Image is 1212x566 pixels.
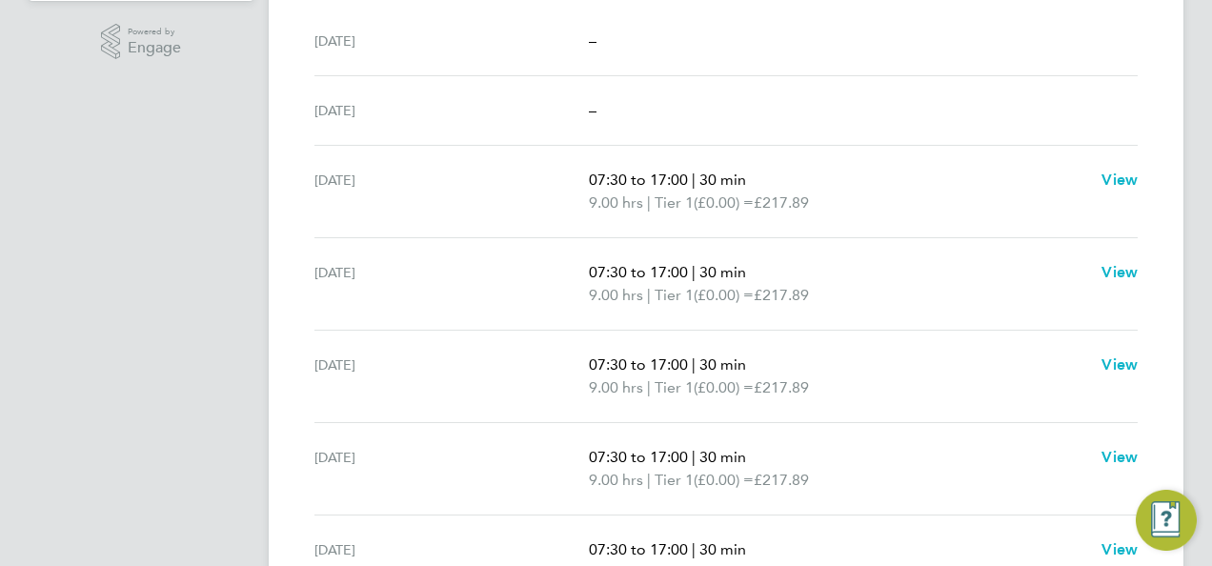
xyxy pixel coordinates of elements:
span: Tier 1 [655,469,694,492]
span: | [647,378,651,396]
span: (£0.00) = [694,286,754,304]
span: Engage [128,40,181,56]
div: [DATE] [314,354,589,399]
span: 9.00 hrs [589,378,643,396]
span: Tier 1 [655,376,694,399]
a: View [1101,538,1138,561]
span: (£0.00) = [694,471,754,489]
div: [DATE] [314,261,589,307]
span: | [647,286,651,304]
span: View [1101,263,1138,281]
span: View [1101,448,1138,466]
span: 30 min [699,171,746,189]
span: £217.89 [754,193,809,212]
span: Tier 1 [655,192,694,214]
span: 30 min [699,540,746,558]
a: View [1101,354,1138,376]
span: 30 min [699,263,746,281]
span: 9.00 hrs [589,471,643,489]
span: (£0.00) = [694,193,754,212]
span: (£0.00) = [694,378,754,396]
div: [DATE] [314,446,589,492]
a: View [1101,446,1138,469]
span: 07:30 to 17:00 [589,171,688,189]
span: | [692,263,696,281]
span: 07:30 to 17:00 [589,263,688,281]
span: Powered by [128,24,181,40]
span: – [589,101,596,119]
span: £217.89 [754,286,809,304]
span: | [647,471,651,489]
span: 9.00 hrs [589,286,643,304]
a: Powered byEngage [101,24,182,60]
span: 30 min [699,448,746,466]
div: [DATE] [314,169,589,214]
span: | [692,171,696,189]
span: £217.89 [754,378,809,396]
button: Engage Resource Center [1136,490,1197,551]
span: 07:30 to 17:00 [589,540,688,558]
span: Tier 1 [655,284,694,307]
span: | [692,448,696,466]
div: [DATE] [314,99,589,122]
a: View [1101,261,1138,284]
span: View [1101,355,1138,374]
span: – [589,31,596,50]
a: View [1101,169,1138,192]
span: 07:30 to 17:00 [589,355,688,374]
div: [DATE] [314,30,589,52]
span: £217.89 [754,471,809,489]
span: | [647,193,651,212]
span: | [692,540,696,558]
span: View [1101,171,1138,189]
span: View [1101,540,1138,558]
span: 9.00 hrs [589,193,643,212]
span: | [692,355,696,374]
span: 07:30 to 17:00 [589,448,688,466]
span: 30 min [699,355,746,374]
